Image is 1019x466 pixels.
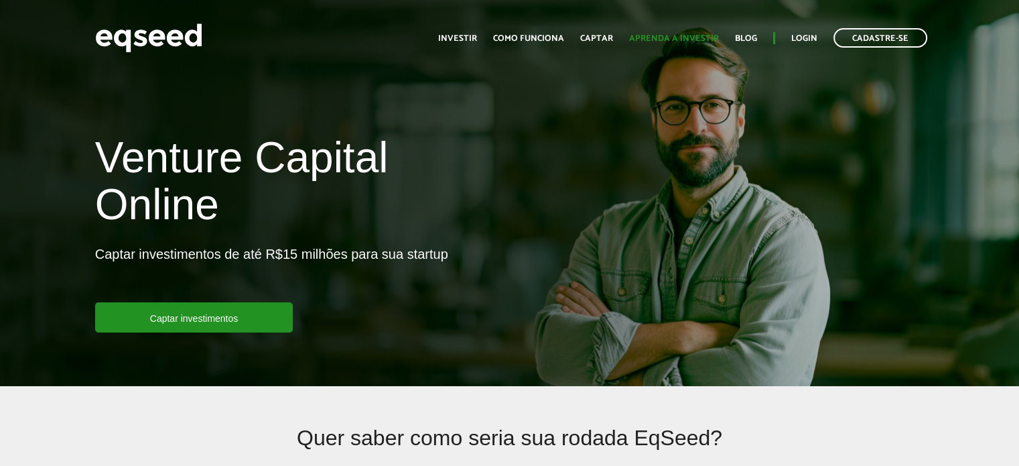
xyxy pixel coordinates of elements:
[95,134,500,235] h1: Venture Capital Online
[629,34,719,43] a: Aprenda a investir
[791,34,817,43] a: Login
[493,34,564,43] a: Como funciona
[95,246,448,302] p: Captar investimentos de até R$15 milhões para sua startup
[833,28,927,48] a: Cadastre-se
[95,20,202,56] img: EqSeed
[438,34,477,43] a: Investir
[95,302,293,333] a: Captar investimentos
[580,34,613,43] a: Captar
[735,34,757,43] a: Blog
